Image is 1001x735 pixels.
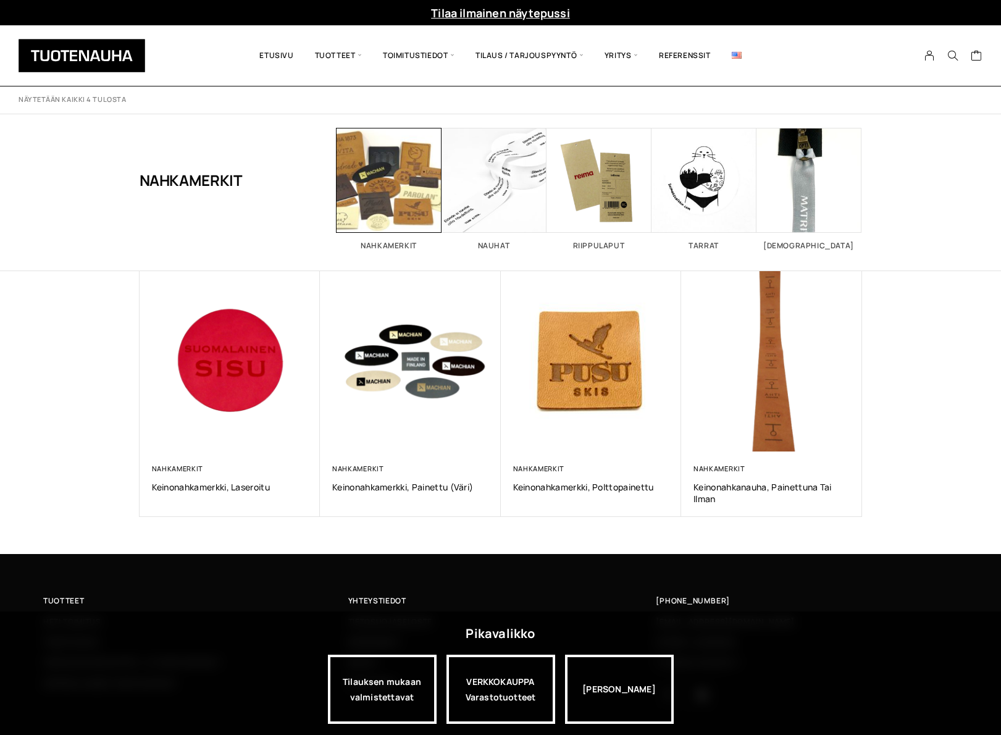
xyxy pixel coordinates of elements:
a: Cart [971,49,982,64]
a: VERKKOKAUPPAVarastotuotteet [446,655,555,724]
img: Tuotenauha Oy [19,39,145,72]
a: [PHONE_NUMBER] [656,594,730,607]
h2: [DEMOGRAPHIC_DATA] [756,242,861,250]
h2: Tarrat [651,242,756,250]
a: Keinonahkamerkki, painettu (väri) [332,481,488,493]
a: Visit product category Tarrat [651,128,756,250]
a: Nahkamerkit [693,464,745,473]
a: Tuotteet [43,594,348,607]
a: My Account [918,50,942,61]
a: Yhteystiedot [348,594,653,607]
div: [PERSON_NAME] [565,655,674,724]
a: Tilaa ilmainen näytepussi [431,6,570,20]
p: Näytetään kaikki 4 tulosta [19,95,126,104]
h2: Nauhat [442,242,547,250]
a: Keinonahkanauha, Painettuna tai ilman [693,481,850,505]
a: Visit product category Riippulaput [547,128,651,250]
span: Tilaus / Tarjouspyyntö [465,35,594,77]
h2: Riippulaput [547,242,651,250]
button: Search [941,50,965,61]
span: Tuotteet [304,35,372,77]
a: Nahkamerkit [513,464,565,473]
a: Visit product category Nahkamerkit [337,128,442,250]
a: Keinonahkamerkki, laseroitu [152,481,308,493]
a: Keinonahkamerkki, polttopainettu [513,481,669,493]
span: Yritys [594,35,648,77]
a: Visit product category Nauhat [442,128,547,250]
div: VERKKOKAUPPA Varastotuotteet [446,655,555,724]
span: Yhteystiedot [348,594,406,607]
a: Nahkamerkit [152,464,204,473]
div: Pikavalikko [466,623,535,645]
span: Toimitustiedot [372,35,465,77]
span: Tuotteet [43,594,84,607]
a: Referenssit [648,35,721,77]
a: Etusivu [249,35,304,77]
a: Tilauksen mukaan valmistettavat [328,655,437,724]
a: Visit product category Vedin [756,128,861,250]
a: Nahkamerkit [332,464,384,473]
h2: Nahkamerkit [337,242,442,250]
h1: Nahkamerkit [140,128,243,233]
img: English [732,52,742,59]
